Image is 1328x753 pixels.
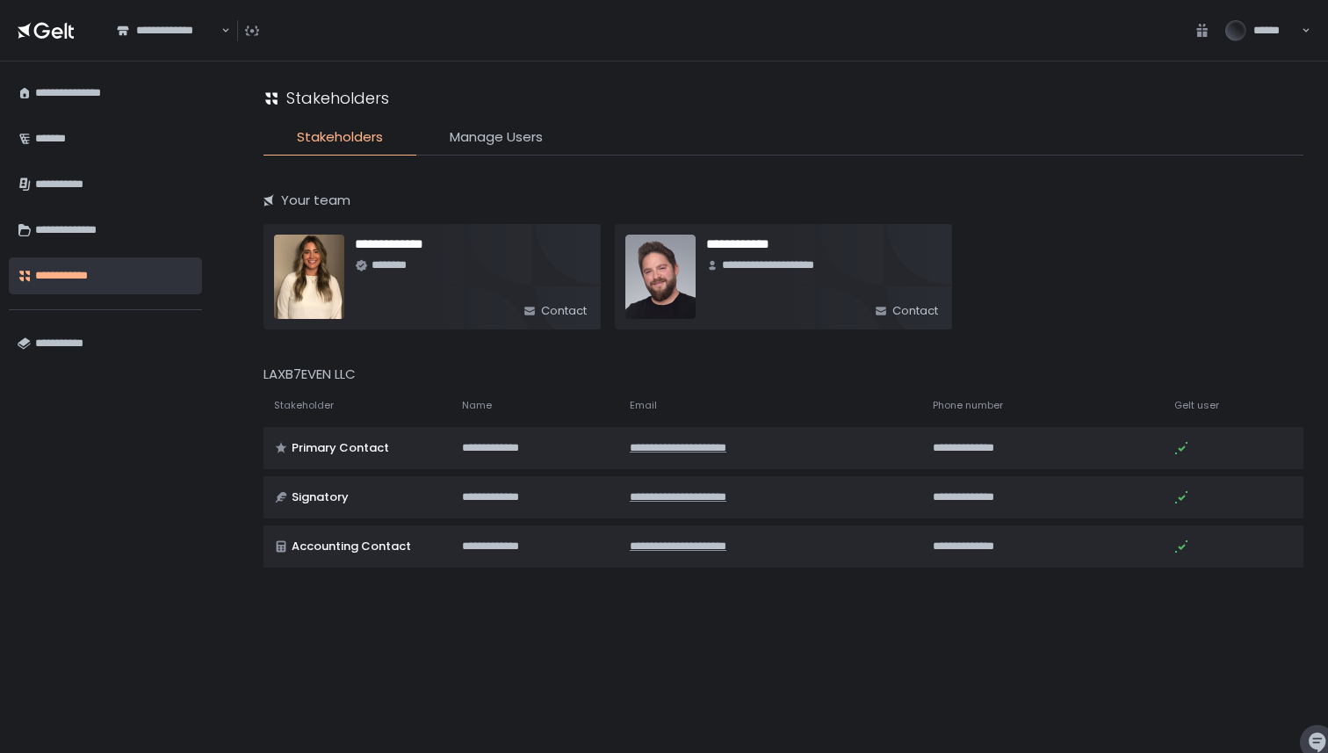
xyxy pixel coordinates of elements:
span: Name [462,399,492,412]
span: LAXB7EVEN LLC [263,365,356,383]
span: Manage Users [450,127,543,148]
span: Primary Contact [292,440,389,456]
span: Stakeholders [297,127,383,148]
span: Email [630,399,657,412]
span: Signatory [292,489,349,505]
span: Your team [281,191,350,211]
span: Accounting Contact [292,539,411,554]
span: Stakeholder [274,399,334,412]
span: Phone number [933,399,1003,412]
div: Search for option [105,12,230,49]
h1: Stakeholders [286,86,389,110]
input: Search for option [219,22,220,40]
span: Gelt user [1174,399,1219,412]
